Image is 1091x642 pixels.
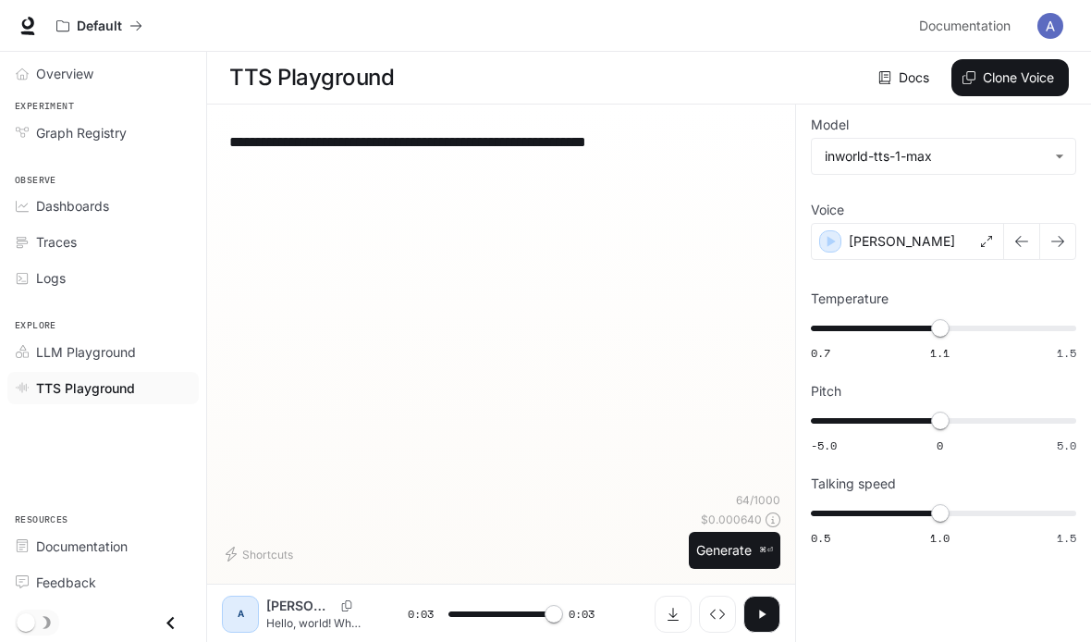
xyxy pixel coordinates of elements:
div: A [226,599,255,629]
a: Overview [7,57,199,90]
a: TTS Playground [7,372,199,404]
span: 1.5 [1057,345,1076,361]
button: Generate⌘⏎ [689,532,780,570]
h1: TTS Playground [229,59,394,96]
span: Graph Registry [36,123,127,142]
button: Copy Voice ID [334,600,360,611]
span: 0 [937,438,943,453]
span: 5.0 [1057,438,1076,453]
span: Documentation [919,15,1011,38]
span: TTS Playground [36,378,135,398]
span: 0:03 [408,605,434,623]
p: 64 / 1000 [736,492,780,508]
p: Talking speed [811,477,896,490]
span: Dashboards [36,196,109,216]
p: [PERSON_NAME] [266,597,334,615]
span: LLM Playground [36,342,136,362]
span: Logs [36,268,66,288]
p: Default [77,19,122,34]
a: Docs [875,59,937,96]
p: Model [811,118,849,131]
img: User avatar [1037,13,1063,39]
a: Logs [7,262,199,294]
a: Documentation [7,530,199,562]
p: ⌘⏎ [759,545,773,556]
span: 0.7 [811,345,830,361]
p: Pitch [811,385,841,398]
div: inworld-tts-1-max [812,139,1075,174]
p: $ 0.000640 [701,512,762,527]
p: [PERSON_NAME] [849,232,955,251]
button: All workspaces [48,7,151,44]
p: Voice [811,204,844,216]
a: Dashboards [7,190,199,222]
p: Hello, world! What a wonderful day to be a text-to-speech model! [266,615,363,631]
a: Traces [7,226,199,258]
span: 1.1 [930,345,950,361]
span: Documentation [36,537,128,556]
span: 0:03 [569,605,595,623]
a: Feedback [7,566,199,599]
button: User avatar [1032,7,1069,44]
button: Clone Voice [951,59,1069,96]
button: Close drawer [150,604,191,642]
a: LLM Playground [7,336,199,368]
span: Traces [36,232,77,252]
span: 1.0 [930,530,950,546]
button: Download audio [655,596,692,633]
div: inworld-tts-1-max [825,147,1046,166]
span: Dark mode toggle [17,611,35,632]
a: Documentation [912,7,1024,44]
a: Graph Registry [7,117,199,149]
button: Shortcuts [222,539,300,569]
button: Inspect [699,596,736,633]
span: 1.5 [1057,530,1076,546]
span: 0.5 [811,530,830,546]
span: -5.0 [811,438,837,453]
p: Temperature [811,292,889,305]
span: Overview [36,64,93,83]
span: Feedback [36,573,96,592]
